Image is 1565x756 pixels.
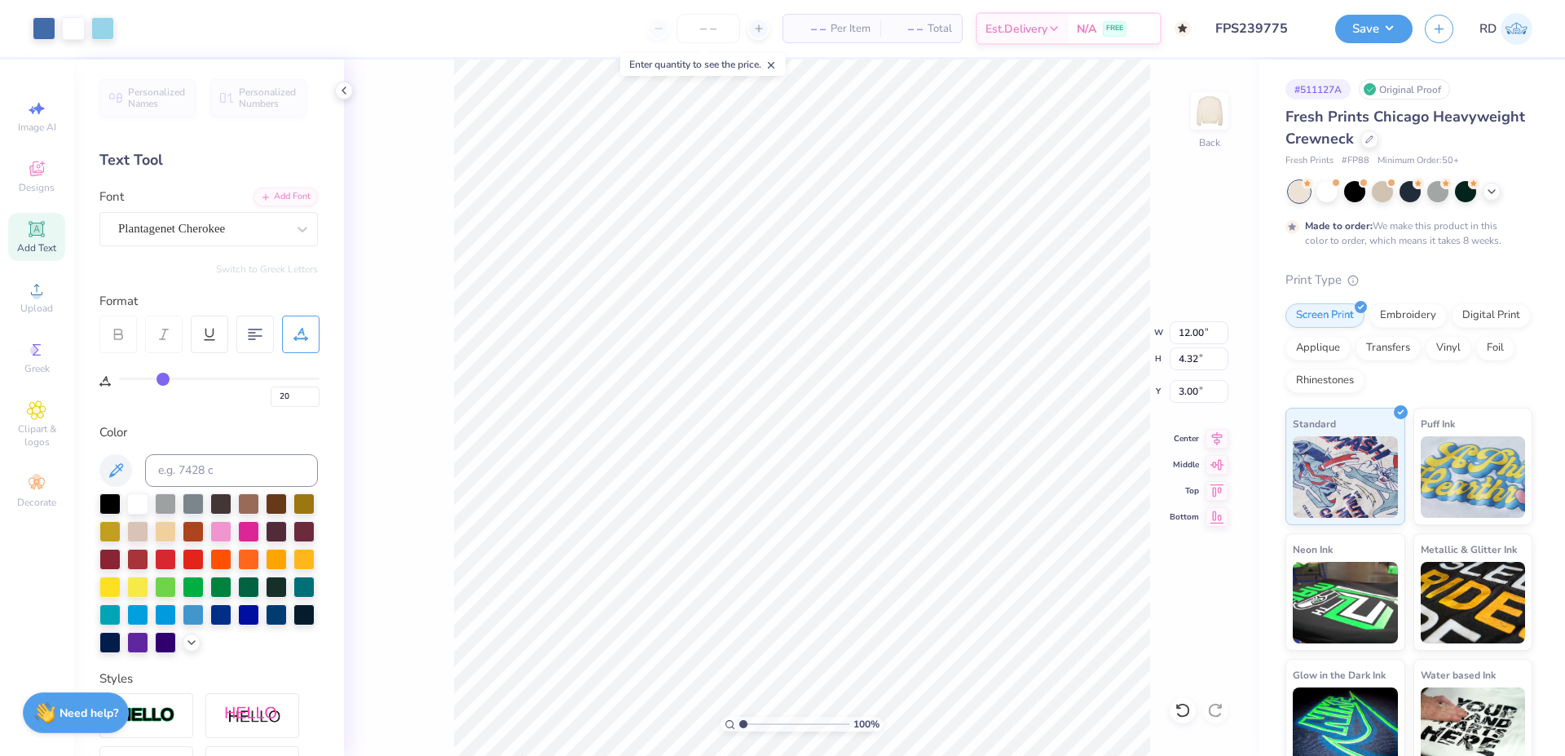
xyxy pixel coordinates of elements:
[1285,369,1364,393] div: Rhinestones
[1356,336,1421,360] div: Transfers
[1285,107,1525,148] span: Fresh Prints Chicago Heavyweight Crewneck
[60,705,118,721] strong: Need help?
[985,20,1047,38] span: Est. Delivery
[1285,271,1532,290] div: Print Type
[1293,436,1398,518] img: Standard
[17,241,56,254] span: Add Text
[1305,219,1373,232] strong: Made to order:
[19,181,55,194] span: Designs
[99,670,318,688] div: Styles
[853,717,879,732] span: 100 %
[1426,336,1471,360] div: Vinyl
[1285,336,1351,360] div: Applique
[1077,20,1096,38] span: N/A
[1170,459,1199,471] span: Middle
[677,14,740,43] input: – –
[1479,13,1532,45] a: RD
[1170,511,1199,523] span: Bottom
[1203,12,1323,45] input: Untitled Design
[1421,562,1526,643] img: Metallic & Glitter Ink
[8,422,65,449] span: Clipart & logos
[99,149,318,171] div: Text Tool
[890,20,923,38] span: – –
[128,86,186,109] span: Personalized Names
[1421,415,1455,432] span: Puff Ink
[216,263,318,276] button: Switch to Greek Letters
[99,188,124,206] label: Font
[1479,20,1497,38] span: RD
[1293,562,1398,643] img: Neon Ink
[1335,15,1413,43] button: Save
[239,86,297,109] span: Personalized Numbers
[99,423,318,442] div: Color
[1170,485,1199,497] span: Top
[620,53,786,76] div: Enter quantity to see the price.
[1476,336,1514,360] div: Foil
[1421,436,1526,518] img: Puff Ink
[1285,303,1364,328] div: Screen Print
[1285,79,1351,99] div: # 511127A
[1342,154,1369,168] span: # FP88
[1359,79,1450,99] div: Original Proof
[1285,154,1334,168] span: Fresh Prints
[253,188,318,206] div: Add Font
[1421,541,1517,558] span: Metallic & Glitter Ink
[20,302,53,315] span: Upload
[1378,154,1459,168] span: Minimum Order: 50 +
[118,706,175,725] img: Stroke
[1170,433,1199,444] span: Center
[831,20,871,38] span: Per Item
[1369,303,1447,328] div: Embroidery
[1293,541,1333,558] span: Neon Ink
[793,20,826,38] span: – –
[24,362,50,375] span: Greek
[99,292,320,311] div: Format
[1293,666,1386,683] span: Glow in the Dark Ink
[928,20,952,38] span: Total
[18,121,56,134] span: Image AI
[1452,303,1531,328] div: Digital Print
[17,496,56,509] span: Decorate
[1305,219,1505,248] div: We make this product in this color to order, which means it takes 8 weeks.
[1501,13,1532,45] img: Rommel Del Rosario
[1106,23,1123,34] span: FREE
[1199,135,1220,150] div: Back
[1421,666,1496,683] span: Water based Ink
[145,454,318,487] input: e.g. 7428 c
[1293,415,1336,432] span: Standard
[224,705,281,726] img: Shadow
[1193,95,1226,127] img: Back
